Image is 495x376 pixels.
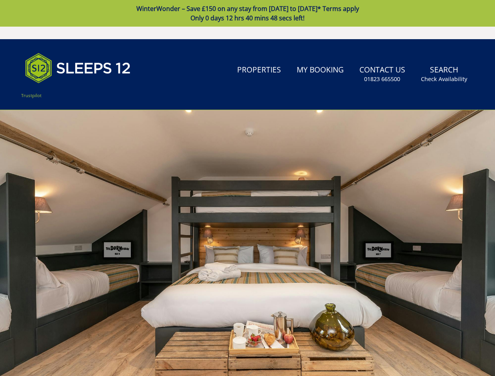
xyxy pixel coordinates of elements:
a: Properties [234,61,284,79]
img: Sleeps 12 [25,49,131,88]
small: 01823 665500 [364,75,400,83]
a: Contact Us01823 665500 [356,61,408,87]
small: Check Availability [421,75,467,83]
a: SearchCheck Availability [418,61,470,87]
span: Only 0 days 12 hrs 40 mins 48 secs left! [190,14,305,22]
a: My Booking [294,61,347,79]
a: Trustpilot [21,92,42,98]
